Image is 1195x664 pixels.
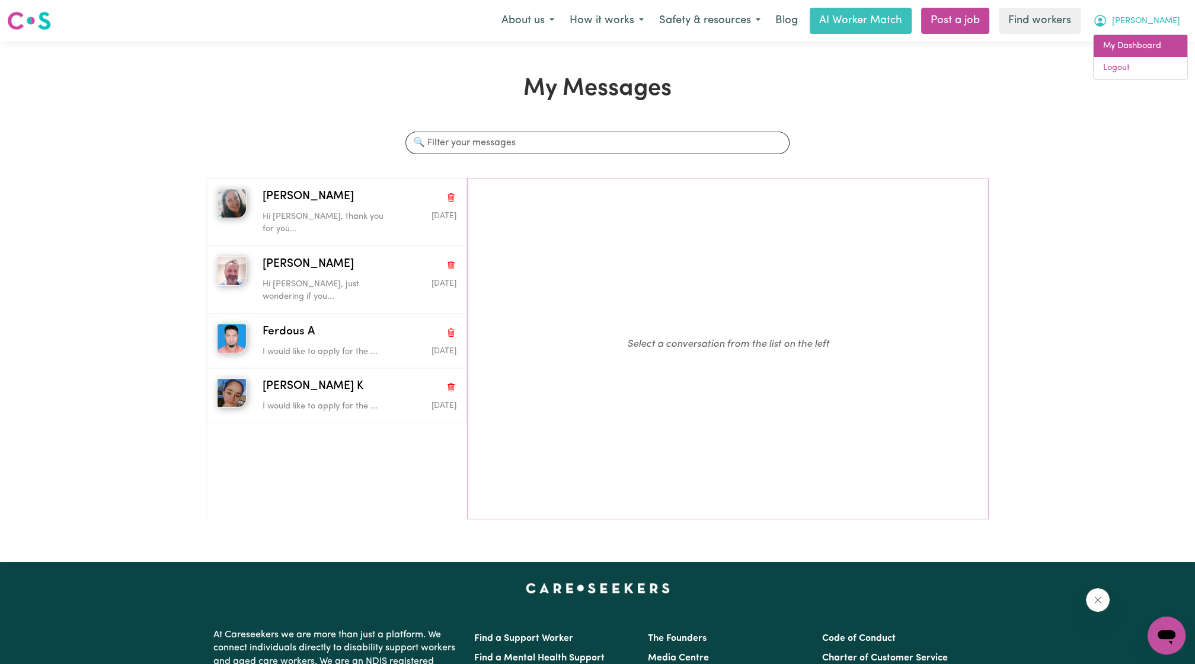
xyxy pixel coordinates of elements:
[921,8,989,34] a: Post a job
[648,653,709,663] a: Media Centre
[1094,57,1187,79] a: Logout
[822,653,948,663] a: Charter of Customer Service
[7,7,51,34] a: Careseekers logo
[7,10,51,31] img: Careseekers logo
[7,8,72,18] span: Need any help?
[217,324,247,353] img: Ferdous A
[648,634,707,643] a: The Founders
[810,8,912,34] a: AI Worker Match
[627,339,829,349] em: Select a conversation from the list on the left
[263,189,354,206] span: [PERSON_NAME]
[1085,8,1188,33] button: My Account
[446,189,456,205] button: Delete conversation
[405,132,790,154] input: 🔍 Filter your messages
[651,8,768,33] button: Safety & resources
[768,8,805,34] a: Blog
[217,189,247,218] img: Patricia C
[1093,34,1188,80] div: My Account
[207,178,467,246] button: Patricia C[PERSON_NAME]Delete conversationHi [PERSON_NAME], thank you for you...Message sent on M...
[263,278,392,304] p: Hi [PERSON_NAME], just wondering if you...
[432,280,456,288] span: Message sent on April 3, 2025
[263,256,354,273] span: [PERSON_NAME]
[474,634,573,643] a: Find a Support Worker
[1086,588,1110,612] iframe: Close message
[446,379,456,395] button: Delete conversation
[207,368,467,423] button: khushpreet K[PERSON_NAME] KDelete conversationI would like to apply for the ...Message sent on Ap...
[822,634,896,643] a: Code of Conduct
[217,256,247,286] img: John L
[494,8,562,33] button: About us
[526,583,670,593] a: Careseekers home page
[207,246,467,314] button: John L[PERSON_NAME]Delete conversationHi [PERSON_NAME], just wondering if you...Message sent on A...
[432,402,456,410] span: Message sent on April 4, 2025
[1148,617,1186,655] iframe: Button to launch messaging window
[999,8,1081,34] a: Find workers
[263,400,392,413] p: I would like to apply for the ...
[263,378,363,395] span: [PERSON_NAME] K
[217,378,247,408] img: khushpreet K
[263,324,315,341] span: Ferdous A
[446,324,456,340] button: Delete conversation
[263,210,392,236] p: Hi [PERSON_NAME], thank you for you...
[446,257,456,272] button: Delete conversation
[207,314,467,368] button: Ferdous AFerdous ADelete conversationI would like to apply for the ...Message sent on April 2, 2025
[206,75,989,103] h1: My Messages
[1112,15,1180,28] span: [PERSON_NAME]
[432,212,456,220] span: Message sent on May 3, 2025
[432,347,456,355] span: Message sent on April 2, 2025
[562,8,651,33] button: How it works
[263,346,392,359] p: I would like to apply for the ...
[1094,35,1187,58] a: My Dashboard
